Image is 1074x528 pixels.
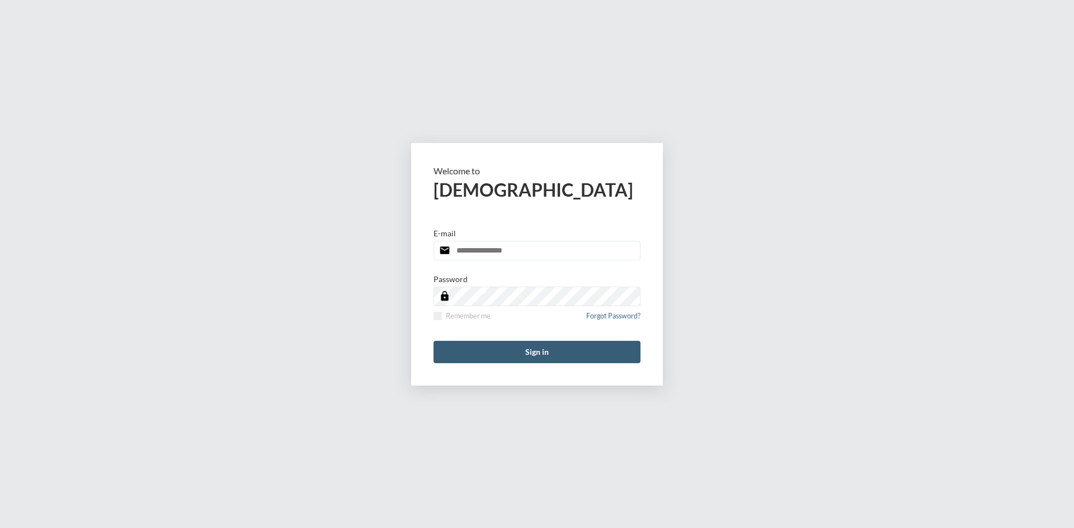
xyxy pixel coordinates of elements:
[434,229,456,238] p: E-mail
[434,165,640,176] p: Welcome to
[586,312,640,327] a: Forgot Password?
[434,274,468,284] p: Password
[434,179,640,201] h2: [DEMOGRAPHIC_DATA]
[434,341,640,363] button: Sign in
[434,312,491,320] label: Remember me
